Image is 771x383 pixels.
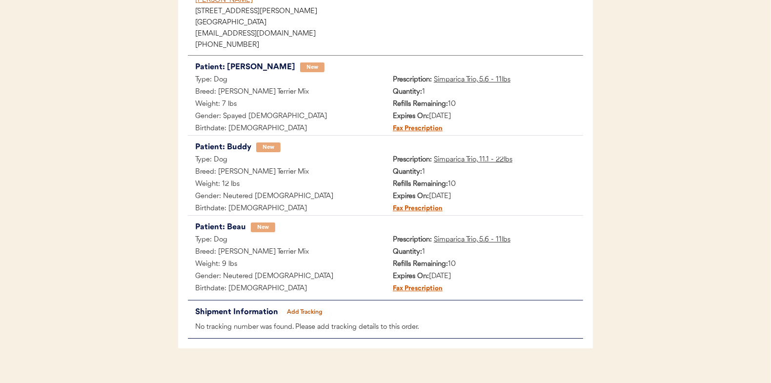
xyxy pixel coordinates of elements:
[393,273,429,280] strong: Expires On:
[385,166,583,179] div: 1
[195,31,583,38] div: [EMAIL_ADDRESS][DOMAIN_NAME]
[385,86,583,99] div: 1
[434,236,510,243] u: Simparica Trio, 5.6 - 11lbs
[385,123,443,135] div: Fax Prescription
[188,203,385,215] div: Birthdate: [DEMOGRAPHIC_DATA]
[393,156,432,163] strong: Prescription:
[188,179,385,191] div: Weight: 12 lbs
[393,236,432,243] strong: Prescription:
[393,168,422,176] strong: Quantity:
[393,88,422,96] strong: Quantity:
[188,123,385,135] div: Birthdate: [DEMOGRAPHIC_DATA]
[385,283,443,295] div: Fax Prescription
[393,113,429,120] strong: Expires On:
[385,271,583,283] div: [DATE]
[195,221,246,234] div: Patient: Beau
[195,141,251,154] div: Patient: Buddy
[385,111,583,123] div: [DATE]
[393,101,448,108] strong: Refills Remaining:
[393,261,448,268] strong: Refills Remaining:
[385,246,583,259] div: 1
[385,259,583,271] div: 10
[385,203,443,215] div: Fax Prescription
[434,156,512,163] u: Simparica Trio, 11.1 - 22lbs
[188,246,385,259] div: Breed: [PERSON_NAME] Terrier Mix
[393,181,448,188] strong: Refills Remaining:
[195,20,583,26] div: [GEOGRAPHIC_DATA]
[385,179,583,191] div: 10
[393,76,432,83] strong: Prescription:
[188,99,385,111] div: Weight: 7 lbs
[281,305,329,319] button: Add Tracking
[188,111,385,123] div: Gender: Spayed [DEMOGRAPHIC_DATA]
[188,234,385,246] div: Type: Dog
[434,76,510,83] u: Simparica Trio, 5.6 - 11lbs
[188,154,385,166] div: Type: Dog
[195,305,281,319] div: Shipment Information
[188,166,385,179] div: Breed: [PERSON_NAME] Terrier Mix
[188,74,385,86] div: Type: Dog
[393,248,422,256] strong: Quantity:
[393,193,429,200] strong: Expires On:
[188,271,385,283] div: Gender: Neutered [DEMOGRAPHIC_DATA]
[385,191,583,203] div: [DATE]
[188,259,385,271] div: Weight: 9 lbs
[195,60,295,74] div: Patient: [PERSON_NAME]
[188,86,385,99] div: Breed: [PERSON_NAME] Terrier Mix
[188,322,583,334] div: No tracking number was found. Please add tracking details to this order.
[195,42,583,49] div: [PHONE_NUMBER]
[195,8,583,15] div: [STREET_ADDRESS][PERSON_NAME]
[188,191,385,203] div: Gender: Neutered [DEMOGRAPHIC_DATA]
[188,283,385,295] div: Birthdate: [DEMOGRAPHIC_DATA]
[385,99,583,111] div: 10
